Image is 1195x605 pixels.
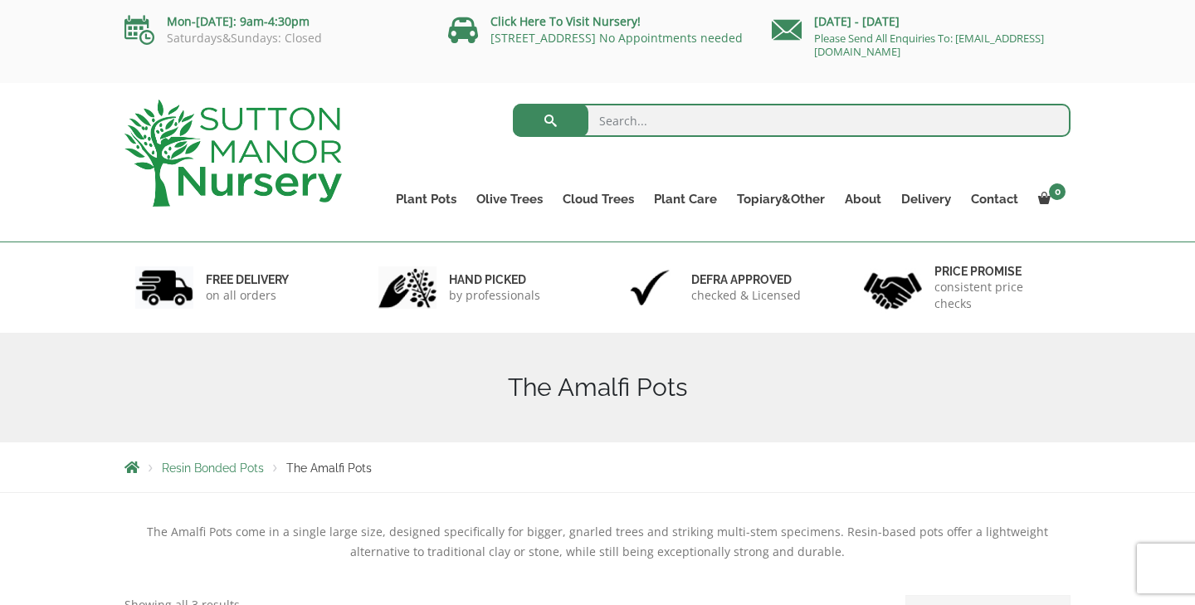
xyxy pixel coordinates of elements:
a: Topiary&Other [727,188,835,211]
a: About [835,188,891,211]
a: Olive Trees [466,188,553,211]
p: [DATE] - [DATE] [772,12,1071,32]
h6: Price promise [934,264,1061,279]
h6: hand picked [449,272,540,287]
nav: Breadcrumbs [124,461,1071,474]
img: 1.jpg [135,266,193,309]
a: [STREET_ADDRESS] No Appointments needed [490,30,743,46]
p: Mon-[DATE]: 9am-4:30pm [124,12,423,32]
a: Cloud Trees [553,188,644,211]
a: Contact [961,188,1028,211]
a: Plant Care [644,188,727,211]
a: Click Here To Visit Nursery! [490,13,641,29]
p: by professionals [449,287,540,304]
a: 0 [1028,188,1071,211]
p: on all orders [206,287,289,304]
img: 4.jpg [864,262,922,313]
span: 0 [1049,183,1066,200]
a: Please Send All Enquiries To: [EMAIL_ADDRESS][DOMAIN_NAME] [814,31,1044,59]
p: checked & Licensed [691,287,801,304]
span: The Amalfi Pots [286,461,372,475]
h6: FREE DELIVERY [206,272,289,287]
a: Plant Pots [386,188,466,211]
img: logo [124,100,342,207]
h1: The Amalfi Pots [124,373,1071,403]
a: Resin Bonded Pots [162,461,264,475]
a: Delivery [891,188,961,211]
h6: Defra approved [691,272,801,287]
p: The Amalfi Pots come in a single large size, designed specifically for bigger, gnarled trees and ... [124,522,1071,562]
img: 3.jpg [621,266,679,309]
img: 2.jpg [378,266,437,309]
p: Saturdays&Sundays: Closed [124,32,423,45]
p: consistent price checks [934,279,1061,312]
input: Search... [513,104,1071,137]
